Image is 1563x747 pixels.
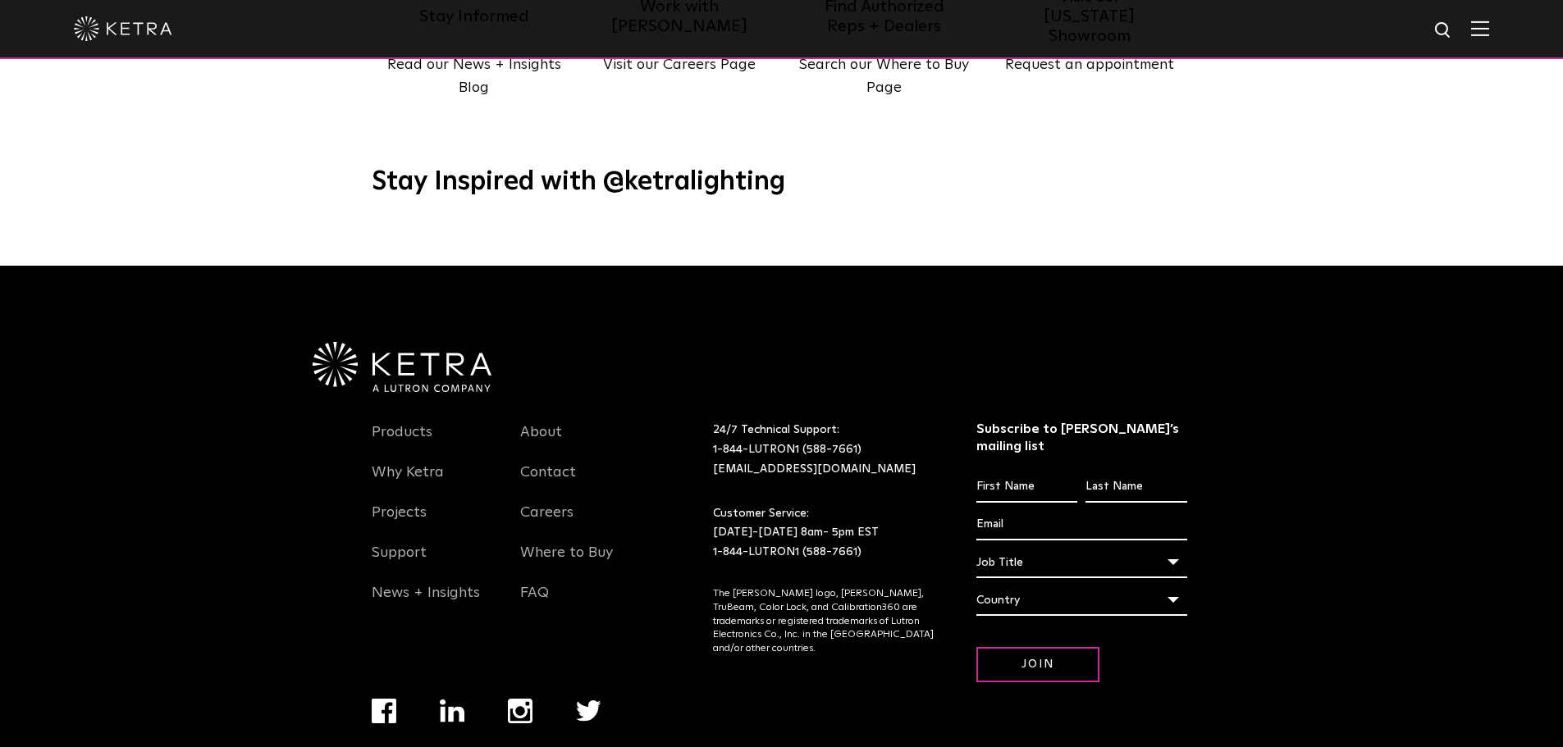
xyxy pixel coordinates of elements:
[713,444,861,455] a: 1-844-LUTRON1 (588-7661)
[713,463,916,475] a: [EMAIL_ADDRESS][DOMAIN_NAME]
[372,463,444,501] a: Why Ketra
[520,544,613,581] a: Where to Buy
[577,53,782,77] p: Visit our Careers Page
[74,16,172,41] img: ketra-logo-2019-white
[1433,20,1454,41] img: search icon
[782,53,987,101] p: Search our Where to Buy Page
[372,544,427,581] a: Support
[713,421,935,479] p: 24/7 Technical Support:
[1085,471,1186,503] input: Last Name
[372,423,432,461] a: Products
[713,504,935,563] p: Customer Service: [DATE]-[DATE] 8am- 5pm EST
[372,699,396,723] img: facebook
[976,471,1077,503] input: First Name
[520,463,576,501] a: Contact
[520,503,574,541] a: Careers
[520,584,549,622] a: FAQ
[440,699,465,722] img: linkedin
[976,509,1187,540] input: Email
[976,421,1187,455] h3: Subscribe to [PERSON_NAME]’s mailing list
[372,166,1192,200] h3: Stay Inspired with @ketralighting
[976,647,1099,682] input: Join
[372,421,496,622] div: Navigation Menu
[520,423,562,461] a: About
[976,547,1187,578] div: Job Title
[313,342,491,393] img: Ketra-aLutronCo_White_RGB
[713,546,861,558] a: 1-844-LUTRON1 (588-7661)
[508,699,532,723] img: instagram
[987,53,1192,77] p: Request an appointment
[372,53,577,101] p: Read our News + Insights Blog
[976,585,1187,616] div: Country
[713,587,935,656] p: The [PERSON_NAME] logo, [PERSON_NAME], TruBeam, Color Lock, and Calibration360 are trademarks or ...
[520,421,645,622] div: Navigation Menu
[372,584,480,622] a: News + Insights
[576,700,601,722] img: twitter
[372,503,427,541] a: Projects
[1471,20,1489,36] img: Hamburger%20Nav.svg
